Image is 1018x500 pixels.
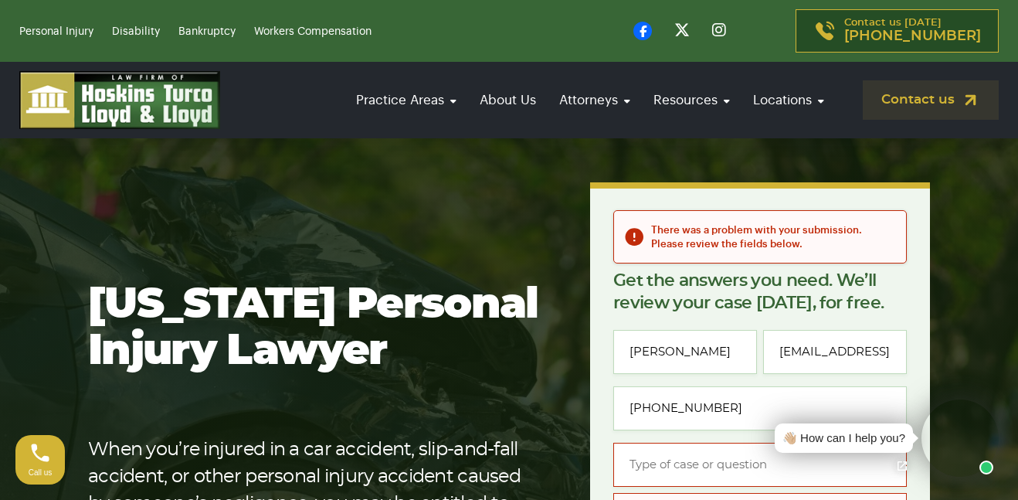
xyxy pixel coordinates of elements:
[763,330,907,374] input: Email*
[29,468,53,477] span: Call us
[844,18,981,44] p: Contact us [DATE]
[19,71,220,129] img: logo
[613,386,907,430] input: Phone*
[472,78,544,122] a: About Us
[551,78,638,122] a: Attorneys
[782,430,905,447] div: 👋🏼 How can I help you?
[112,26,160,37] a: Disability
[178,26,236,37] a: Bankruptcy
[88,282,541,375] h1: [US_STATE] Personal Injury Lawyer
[646,78,738,122] a: Resources
[613,330,757,374] input: Full Name
[254,26,372,37] a: Workers Compensation
[613,443,907,487] input: Type of case or question
[745,78,832,122] a: Locations
[19,26,93,37] a: Personal Injury
[844,29,981,44] span: [PHONE_NUMBER]
[651,223,894,250] h2: There was a problem with your submission. Please review the fields below.
[796,9,999,53] a: Contact us [DATE][PHONE_NUMBER]
[613,270,907,315] p: Get the answers you need. We’ll review your case [DATE], for free.
[348,78,464,122] a: Practice Areas
[886,450,918,482] a: Open chat
[863,80,999,120] a: Contact us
